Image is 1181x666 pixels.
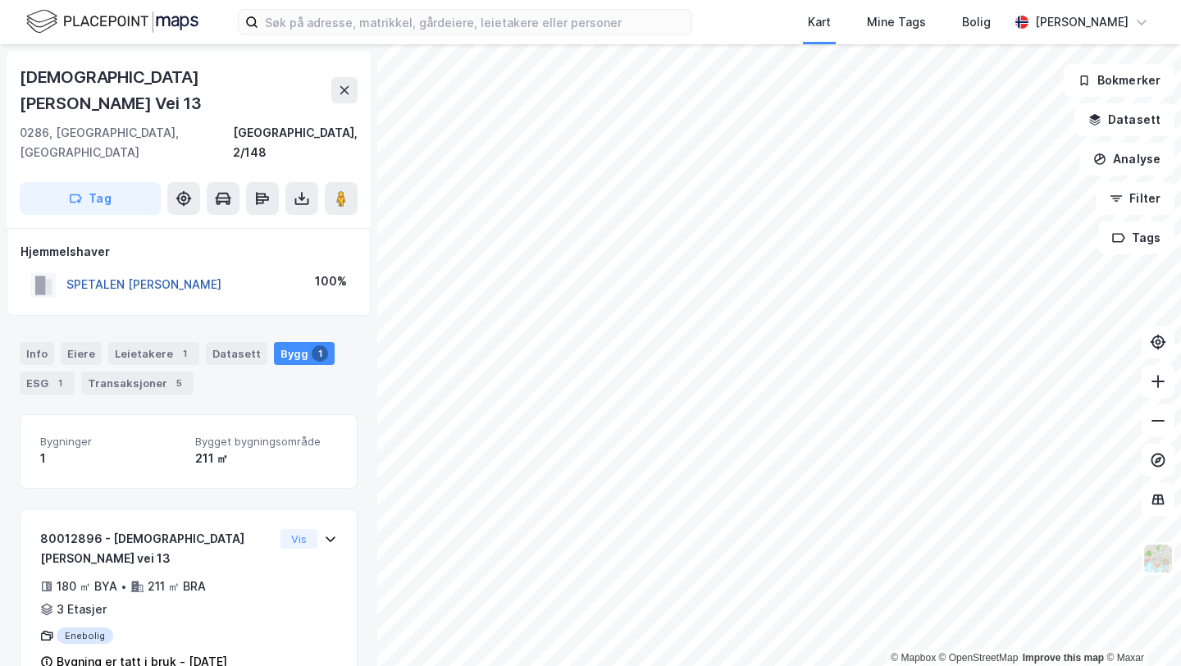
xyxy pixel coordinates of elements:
div: 100% [315,271,347,291]
div: Datasett [206,342,267,365]
div: Info [20,342,54,365]
div: Kart [808,12,831,32]
div: Transaksjoner [81,372,194,395]
input: Søk på adresse, matrikkel, gårdeiere, leietakere eller personer [258,10,691,34]
a: OpenStreetMap [939,652,1019,664]
div: [DEMOGRAPHIC_DATA][PERSON_NAME] Vei 13 [20,64,331,116]
button: Filter [1096,182,1174,215]
button: Tags [1098,221,1174,254]
a: Improve this map [1023,652,1104,664]
div: Bygg [274,342,335,365]
div: Hjemmelshaver [21,242,357,262]
div: [PERSON_NAME] [1035,12,1129,32]
img: Z [1142,543,1174,574]
div: 211 ㎡ BRA [148,577,206,596]
iframe: Chat Widget [1099,587,1181,666]
div: • [121,580,127,593]
div: 0286, [GEOGRAPHIC_DATA], [GEOGRAPHIC_DATA] [20,123,233,162]
div: 5 [171,375,187,391]
div: Eiere [61,342,102,365]
div: 1 [40,449,182,468]
div: 180 ㎡ BYA [57,577,117,596]
button: Vis [280,529,317,549]
div: [GEOGRAPHIC_DATA], 2/148 [233,123,358,162]
button: Analyse [1079,143,1174,176]
span: Bygninger [40,435,182,449]
div: ESG [20,372,75,395]
div: Kontrollprogram for chat [1099,587,1181,666]
div: Leietakere [108,342,199,365]
div: 1 [312,345,328,362]
div: Bolig [962,12,991,32]
div: 3 Etasjer [57,600,107,619]
div: Mine Tags [867,12,926,32]
div: 1 [176,345,193,362]
button: Bokmerker [1064,64,1174,97]
img: logo.f888ab2527a4732fd821a326f86c7f29.svg [26,7,198,36]
div: 1 [52,375,68,391]
button: Tag [20,182,161,215]
div: 211 ㎡ [195,449,337,468]
a: Mapbox [891,652,936,664]
span: Bygget bygningsområde [195,435,337,449]
button: Datasett [1074,103,1174,136]
div: 80012896 - [DEMOGRAPHIC_DATA][PERSON_NAME] vei 13 [40,529,274,568]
